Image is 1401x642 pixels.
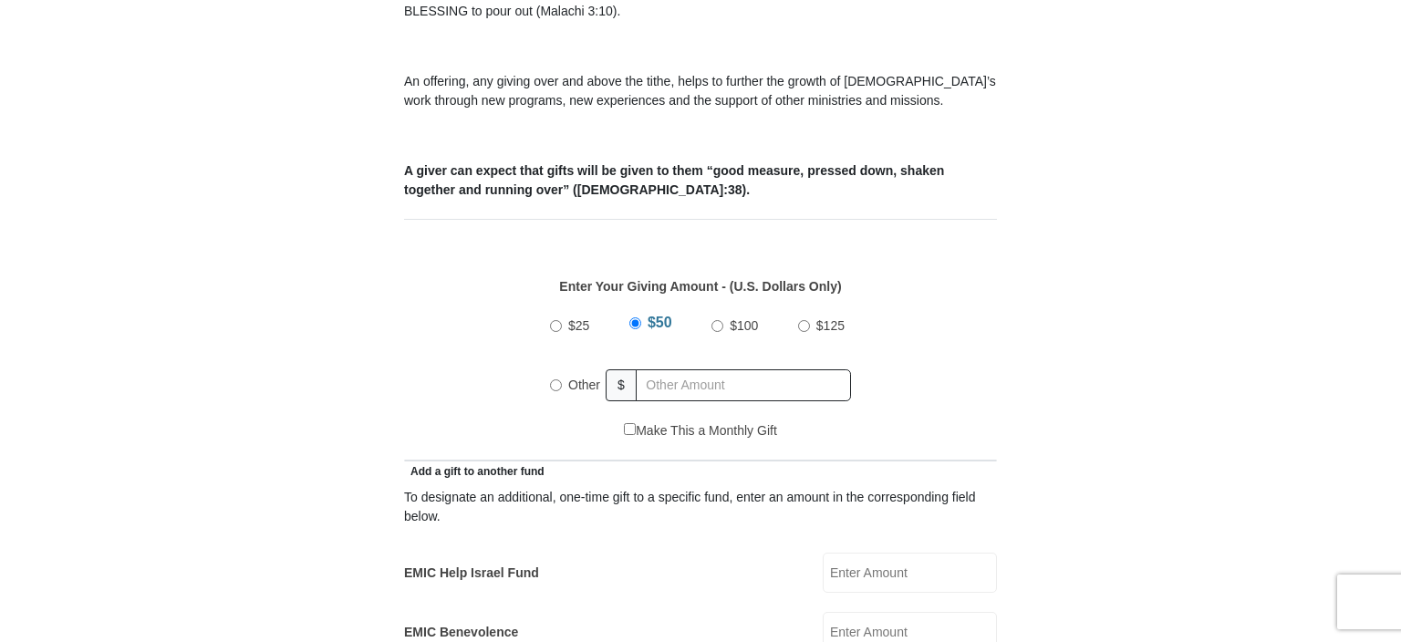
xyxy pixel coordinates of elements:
[816,318,845,333] span: $125
[404,623,518,642] label: EMIC Benevolence
[636,369,851,401] input: Other Amount
[823,553,997,593] input: Enter Amount
[606,369,637,401] span: $
[404,163,944,197] b: A giver can expect that gifts will be given to them “good measure, pressed down, shaken together ...
[624,421,777,440] label: Make This a Monthly Gift
[404,465,545,478] span: Add a gift to another fund
[559,279,841,294] strong: Enter Your Giving Amount - (U.S. Dollars Only)
[404,488,997,526] div: To designate an additional, one-time gift to a specific fund, enter an amount in the correspondin...
[568,378,600,392] span: Other
[568,318,589,333] span: $25
[404,72,997,110] p: An offering, any giving over and above the tithe, helps to further the growth of [DEMOGRAPHIC_DAT...
[730,318,758,333] span: $100
[404,564,539,583] label: EMIC Help Israel Fund
[624,423,636,435] input: Make This a Monthly Gift
[648,315,672,330] span: $50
